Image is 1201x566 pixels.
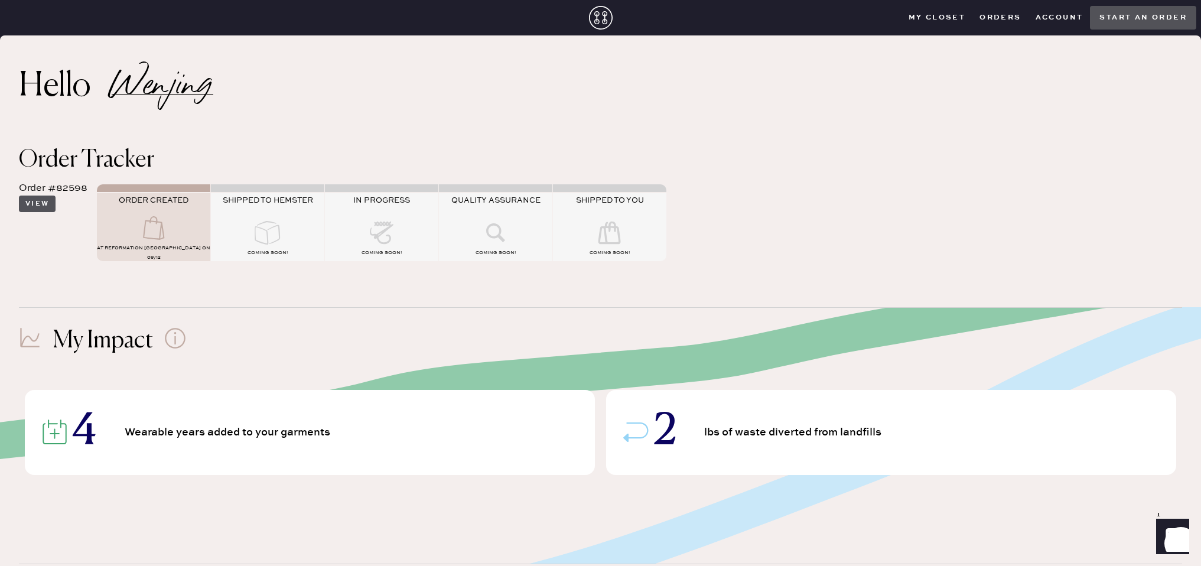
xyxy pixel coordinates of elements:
span: Wearable years added to your garments [125,427,336,438]
span: ORDER CREATED [119,196,188,205]
span: lbs of waste diverted from landfills [704,427,887,438]
span: IN PROGRESS [353,196,410,205]
span: COMING SOON! [362,250,402,256]
h2: Wenjing [112,79,213,95]
h2: Hello [19,73,112,101]
span: SHIPPED TO HEMSTER [223,196,313,205]
button: Orders [972,9,1028,27]
span: Order Tracker [19,148,154,172]
span: 4 [73,412,96,453]
iframe: Front Chat [1145,513,1196,564]
span: SHIPPED TO YOU [576,196,644,205]
span: QUALITY ASSURANCE [451,196,541,205]
button: View [19,196,56,212]
span: COMING SOON! [590,250,630,256]
h1: My Impact [53,327,153,355]
span: COMING SOON! [476,250,516,256]
button: Account [1029,9,1091,27]
span: 2 [655,412,676,453]
span: AT Reformation [GEOGRAPHIC_DATA] on 09/12 [97,245,210,261]
button: Start an order [1090,6,1196,30]
button: My Closet [901,9,973,27]
span: COMING SOON! [248,250,288,256]
div: Order #82598 [19,181,87,196]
